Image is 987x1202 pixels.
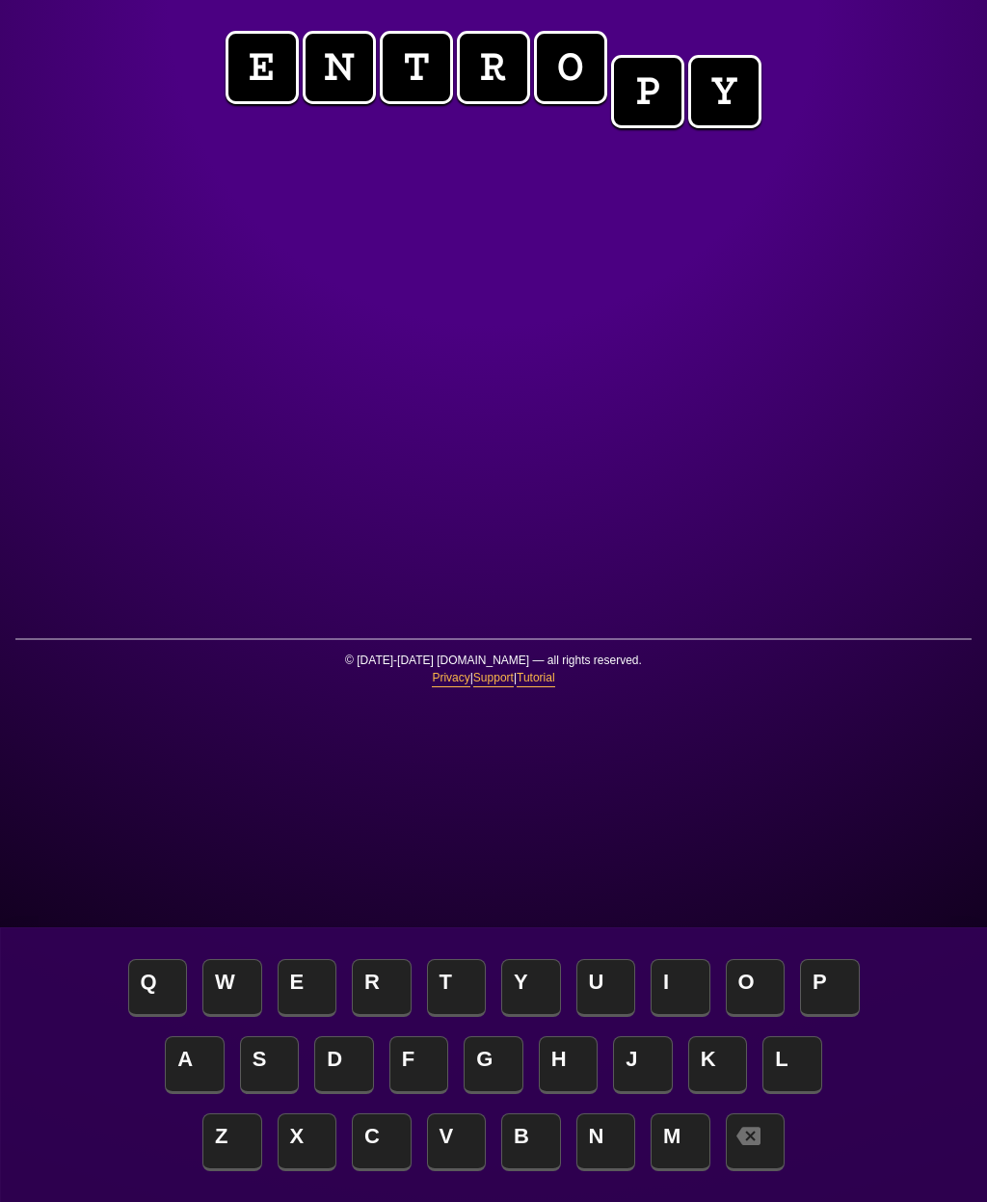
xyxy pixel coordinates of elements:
[457,31,530,104] span: r
[226,31,299,104] span: e
[473,669,514,687] a: Support
[534,31,607,104] span: o
[380,31,453,104] span: t
[611,55,684,128] span: p
[303,31,376,104] span: n
[688,55,761,128] span: y
[517,669,555,687] a: Tutorial
[432,669,469,687] a: Privacy
[15,652,972,699] p: © [DATE]-[DATE] [DOMAIN_NAME] — all rights reserved. | |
